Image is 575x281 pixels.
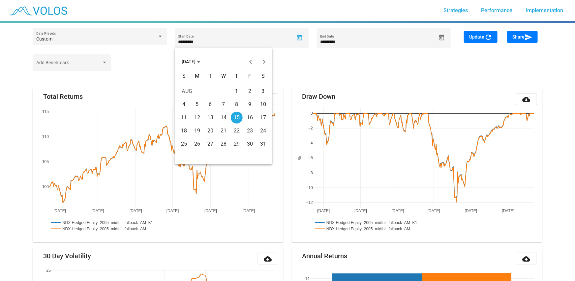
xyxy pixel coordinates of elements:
td: August 31, 2024 [257,137,270,151]
span: [DATE] [182,59,200,64]
button: Next month [257,55,271,68]
td: August 26, 2024 [191,137,204,151]
div: 13 [204,112,216,124]
div: 24 [257,125,269,137]
div: 29 [231,138,243,150]
div: 31 [257,138,269,150]
td: August 16, 2024 [243,111,257,124]
div: 26 [191,138,203,150]
td: August 25, 2024 [177,137,191,151]
td: August 28, 2024 [217,137,230,151]
div: 17 [257,112,269,124]
div: 16 [244,112,256,124]
td: August 21, 2024 [217,124,230,137]
div: 8 [231,98,243,110]
div: 6 [204,98,216,110]
th: Saturday [257,73,270,82]
td: August 30, 2024 [243,137,257,151]
div: 28 [218,138,229,150]
td: August 11, 2024 [177,111,191,124]
td: August 20, 2024 [204,124,217,137]
th: Monday [191,73,204,82]
div: 5 [191,98,203,110]
td: August 22, 2024 [230,124,243,137]
th: Thursday [230,73,243,82]
td: August 1, 2024 [230,85,243,98]
td: August 23, 2024 [243,124,257,137]
td: August 14, 2024 [217,111,230,124]
div: 20 [204,125,216,137]
button: Previous month [244,55,257,68]
th: Sunday [177,73,191,82]
td: August 17, 2024 [257,111,270,124]
td: August 19, 2024 [191,124,204,137]
td: August 5, 2024 [191,98,204,111]
div: 10 [257,98,269,110]
div: 19 [191,125,203,137]
div: 9 [244,98,256,110]
td: August 10, 2024 [257,98,270,111]
td: August 2, 2024 [243,85,257,98]
div: 18 [178,125,190,137]
td: August 18, 2024 [177,124,191,137]
div: 2 [244,85,256,97]
td: August 9, 2024 [243,98,257,111]
button: Choose month and year [176,55,206,68]
td: August 13, 2024 [204,111,217,124]
div: 14 [218,112,229,124]
td: AUG [177,85,230,98]
td: August 24, 2024 [257,124,270,137]
div: 11 [178,112,190,124]
div: 4 [178,98,190,110]
th: Wednesday [217,73,230,82]
td: August 15, 2024 [230,111,243,124]
div: 25 [178,138,190,150]
div: 15 [231,112,243,124]
td: August 8, 2024 [230,98,243,111]
div: 21 [218,125,229,137]
div: 3 [257,85,269,97]
div: 23 [244,125,256,137]
div: 30 [244,138,256,150]
div: 1 [231,85,243,97]
th: Tuesday [204,73,217,82]
td: August 12, 2024 [191,111,204,124]
td: August 6, 2024 [204,98,217,111]
div: 7 [218,98,229,110]
div: 12 [191,112,203,124]
td: August 27, 2024 [204,137,217,151]
div: 22 [231,125,243,137]
th: Friday [243,73,257,82]
td: August 29, 2024 [230,137,243,151]
td: August 4, 2024 [177,98,191,111]
td: August 7, 2024 [217,98,230,111]
div: 27 [204,138,216,150]
td: August 3, 2024 [257,85,270,98]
